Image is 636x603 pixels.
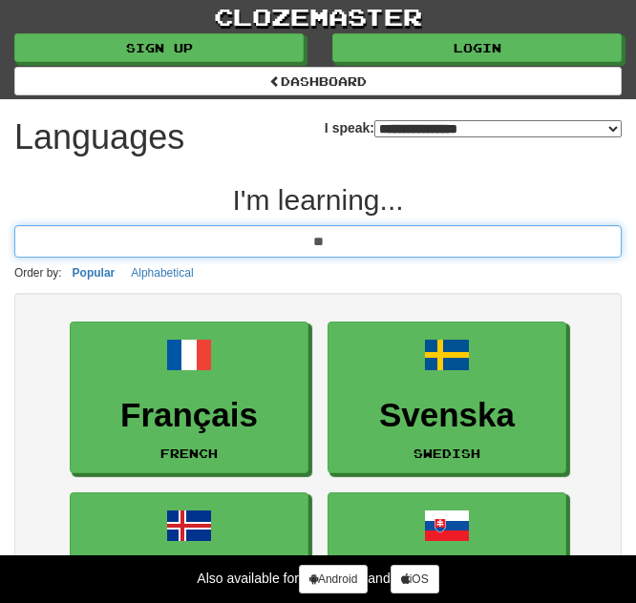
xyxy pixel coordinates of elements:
[14,266,62,280] small: Order by:
[14,67,622,95] a: dashboard
[325,118,622,137] label: I speak:
[14,33,304,62] a: Sign up
[338,397,556,434] h3: Svenska
[14,184,622,216] h2: I'm learning...
[70,322,308,473] a: FrançaisFrench
[413,447,480,460] small: Swedish
[80,397,298,434] h3: Français
[67,262,121,283] button: Popular
[374,120,622,137] select: I speak:
[332,33,622,62] a: Login
[14,118,184,156] h1: Languages
[160,447,218,460] small: French
[299,565,368,593] a: Android
[125,262,199,283] button: Alphabetical
[391,565,439,593] a: iOS
[328,322,566,473] a: SvenskaSwedish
